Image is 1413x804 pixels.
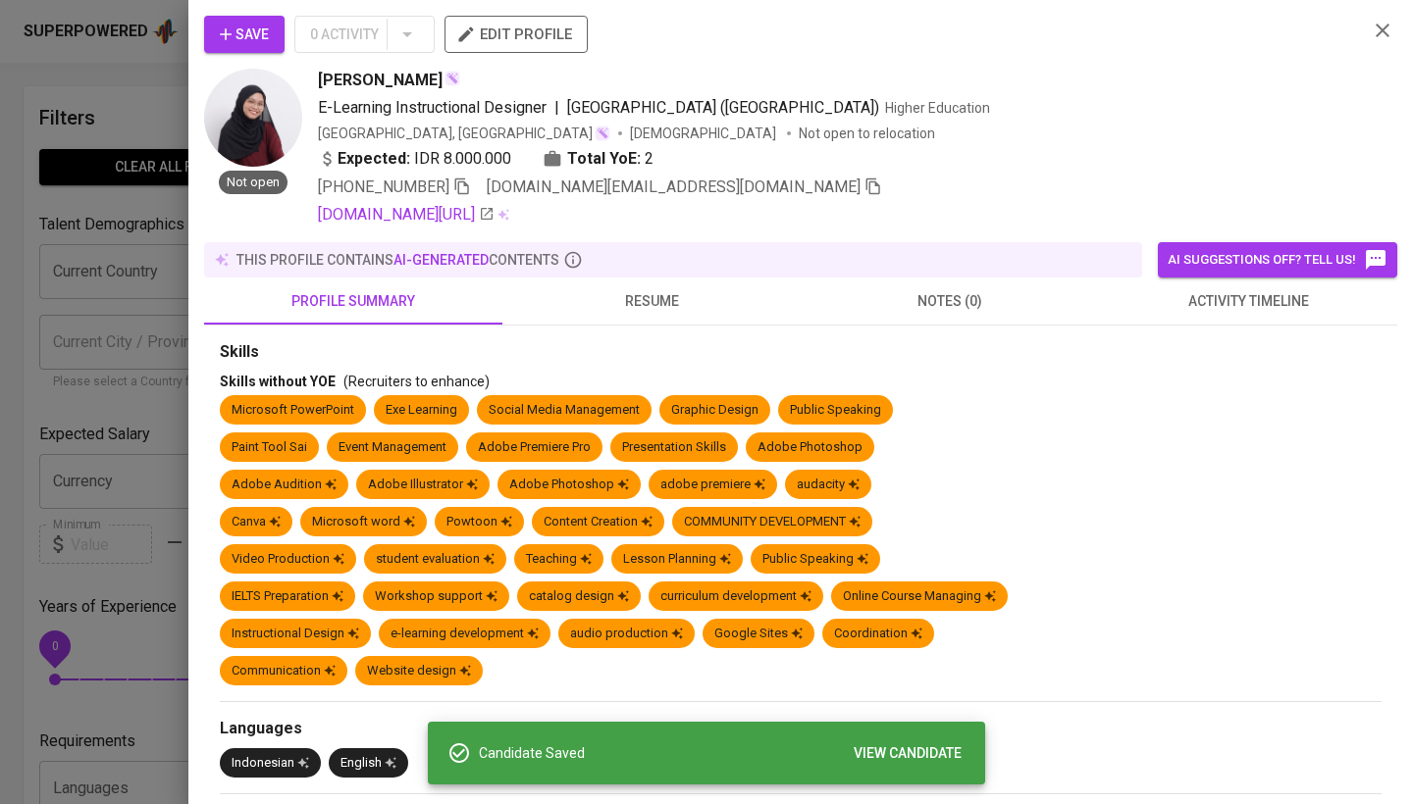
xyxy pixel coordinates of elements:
[343,374,490,389] span: (Recruiters to enhance)
[684,513,861,531] div: COMMUNITY DEVELOPMENT
[232,476,337,494] div: Adobe Audition
[232,587,343,606] div: IELTS Preparation
[375,587,497,606] div: Workshop support
[339,438,446,457] div: Event Management
[544,513,653,531] div: Content Creation
[318,98,547,117] span: E-Learning Instructional Designer
[529,587,629,606] div: catalog design
[204,69,302,167] img: 0d3d1d0dcf031d57e3fc71bb90293639.jpg
[567,98,879,117] span: [GEOGRAPHIC_DATA] ([GEOGRAPHIC_DATA])
[622,438,726,457] div: Presentation Skills
[478,438,591,457] div: Adobe Premiere Pro
[489,401,640,420] div: Social Media Management
[509,476,629,494] div: Adobe Photoshop
[445,71,460,86] img: magic_wand.svg
[854,741,962,766] span: VIEW CANDIDATE
[812,289,1087,314] span: notes (0)
[386,401,457,420] div: Exe Learning
[623,550,731,569] div: Lesson Planning
[232,513,281,531] div: Canva
[1158,242,1397,277] button: AI suggestions off? Tell us!
[446,513,512,531] div: Powtoon
[445,16,588,53] button: edit profile
[236,250,559,270] p: this profile contains contents
[318,203,495,226] a: [DOMAIN_NAME][URL]
[391,625,539,643] div: e-learning development
[671,401,759,420] div: Graphic Design
[219,174,288,192] span: Not open
[514,289,789,314] span: resume
[232,438,307,457] div: Paint Tool Sai
[567,147,641,171] b: Total YoE:
[220,374,336,389] span: Skills without YOE
[318,69,443,92] span: [PERSON_NAME]
[526,550,592,569] div: Teaching
[660,587,811,606] div: curriculum development
[460,22,572,47] span: edit profile
[318,147,511,171] div: IDR 8.000.000
[834,625,922,643] div: Coordination
[630,124,779,143] span: [DEMOGRAPHIC_DATA]
[232,625,359,643] div: Instructional Design
[660,476,765,494] div: adobe premiere
[376,550,495,569] div: student evaluation
[232,401,354,420] div: Microsoft PowerPoint
[340,754,396,773] div: English
[799,124,935,143] p: Not open to relocation
[220,718,1382,740] div: Languages
[1168,248,1387,272] span: AI suggestions off? Tell us!
[232,662,336,680] div: Communication
[479,735,969,772] div: Candidate Saved
[318,124,610,143] div: [GEOGRAPHIC_DATA], [GEOGRAPHIC_DATA]
[367,662,471,680] div: Website design
[790,401,881,420] div: Public Speaking
[338,147,410,171] b: Expected:
[232,754,309,773] div: Indonesian
[220,23,269,47] span: Save
[554,96,559,120] span: |
[204,16,285,53] button: Save
[393,252,489,268] span: AI-generated
[445,25,588,41] a: edit profile
[216,289,491,314] span: profile summary
[758,438,863,457] div: Adobe Photoshop
[797,476,860,494] div: audacity
[368,476,478,494] div: Adobe Illustrator‎
[220,341,1382,364] div: Skills
[885,100,990,116] span: Higher Education
[595,126,610,141] img: magic_wand.svg
[645,147,654,171] span: 2
[714,625,803,643] div: Google Sites
[312,513,415,531] div: Microsoft word
[318,177,449,196] span: [PHONE_NUMBER]
[843,587,996,606] div: Online Course Managing
[762,550,868,569] div: Public Speaking
[232,550,344,569] div: Video Production
[487,177,861,196] span: [DOMAIN_NAME][EMAIL_ADDRESS][DOMAIN_NAME]
[570,625,683,643] div: audio production
[1111,289,1386,314] span: activity timeline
